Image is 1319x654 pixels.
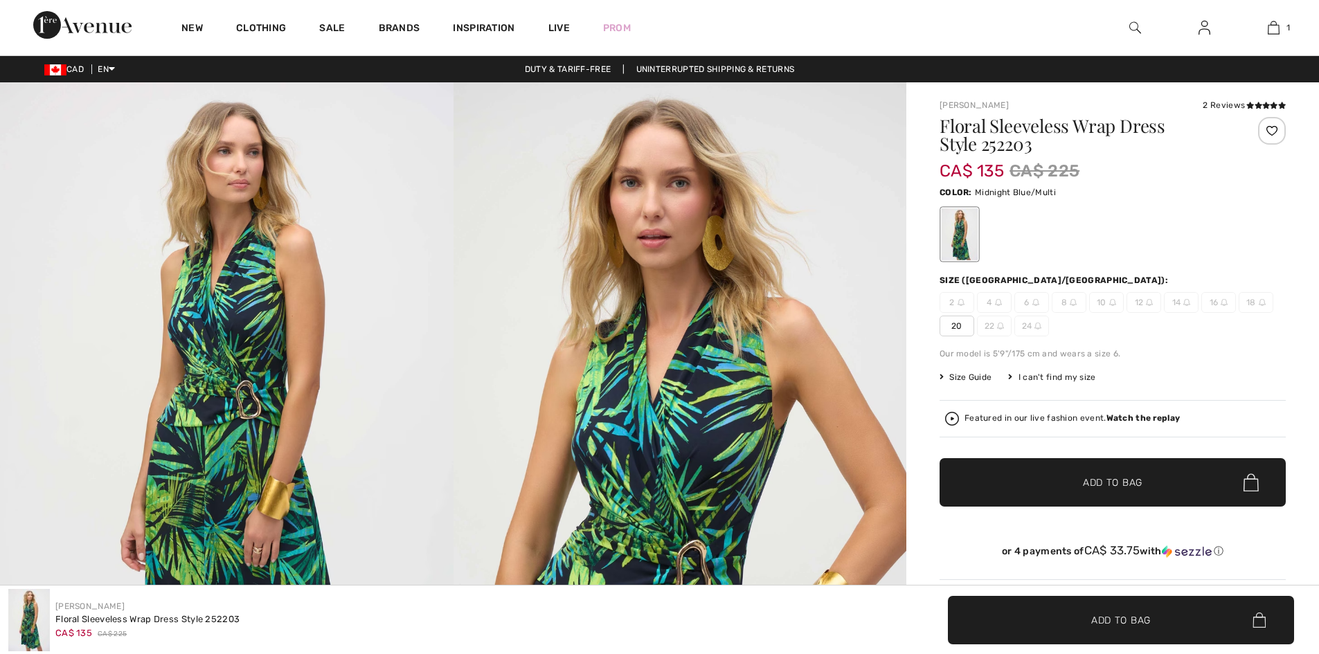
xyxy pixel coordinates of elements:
[44,64,89,74] span: CAD
[1032,299,1039,306] img: ring-m.svg
[940,347,1286,360] div: Our model is 5'9"/175 cm and wears a size 6.
[1259,299,1266,306] img: ring-m.svg
[1052,292,1086,313] span: 8
[8,589,50,651] img: Floral Sleeveless Wrap Dress Style 252203
[940,544,1286,558] div: or 4 payments of with
[548,21,570,35] a: Live
[1187,19,1221,37] a: Sign In
[1083,475,1142,490] span: Add to Bag
[236,22,286,37] a: Clothing
[98,629,127,639] span: CA$ 225
[319,22,345,37] a: Sale
[1129,19,1141,36] img: search the website
[55,628,92,638] span: CA$ 135
[995,299,1002,306] img: ring-m.svg
[1146,299,1153,306] img: ring-m.svg
[1030,580,1095,605] div: Features
[1244,473,1259,491] img: Bag.svg
[1089,292,1124,313] span: 10
[1201,292,1236,313] span: 16
[1127,292,1161,313] span: 12
[977,316,1012,336] span: 22
[940,147,1004,181] span: CA$ 135
[603,21,631,35] a: Prom
[942,208,978,260] div: Midnight Blue/Multi
[1268,19,1280,36] img: My Bag
[940,544,1286,563] div: or 4 payments ofCA$ 33.75withSezzle Click to learn more about Sezzle
[33,11,132,39] img: 1ère Avenue
[975,188,1056,197] span: Midnight Blue/Multi
[1203,99,1286,111] div: 2 Reviews
[1070,299,1077,306] img: ring-m.svg
[1084,543,1140,557] span: CA$ 33.75
[940,117,1228,153] h1: Floral Sleeveless Wrap Dress Style 252203
[977,292,1012,313] span: 4
[1183,299,1190,306] img: ring-m.svg
[1162,545,1212,558] img: Sezzle
[940,100,1009,110] a: [PERSON_NAME]
[940,580,978,605] div: Details
[453,22,514,37] span: Inspiration
[1091,612,1151,627] span: Add to Bag
[98,64,115,74] span: EN
[940,458,1286,507] button: Add to Bag
[940,371,992,383] span: Size Guide
[55,612,240,626] div: Floral Sleeveless Wrap Dress Style 252203
[940,292,974,313] span: 2
[1010,158,1079,183] span: CA$ 225
[1239,19,1307,36] a: 1
[1164,292,1199,313] span: 14
[1286,21,1290,34] span: 1
[1106,413,1181,423] strong: Watch the replay
[1146,580,1192,605] div: Care
[964,414,1180,423] div: Featured in our live fashion event.
[940,274,1171,287] div: Size ([GEOGRAPHIC_DATA]/[GEOGRAPHIC_DATA]):
[379,22,420,37] a: Brands
[1239,292,1273,313] span: 18
[1221,299,1228,306] img: ring-m.svg
[945,412,959,426] img: Watch the replay
[1014,292,1049,313] span: 6
[958,299,964,306] img: ring-m.svg
[1199,19,1210,36] img: My Info
[940,316,974,336] span: 20
[948,596,1294,644] button: Add to Bag
[44,64,66,75] img: Canadian Dollar
[940,188,972,197] span: Color:
[1253,612,1266,628] img: Bag.svg
[1109,299,1116,306] img: ring-m.svg
[997,323,1004,329] img: ring-m.svg
[181,22,203,37] a: New
[55,601,125,611] a: [PERSON_NAME]
[1034,323,1041,329] img: ring-m.svg
[1008,371,1095,383] div: I can't find my size
[1014,316,1049,336] span: 24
